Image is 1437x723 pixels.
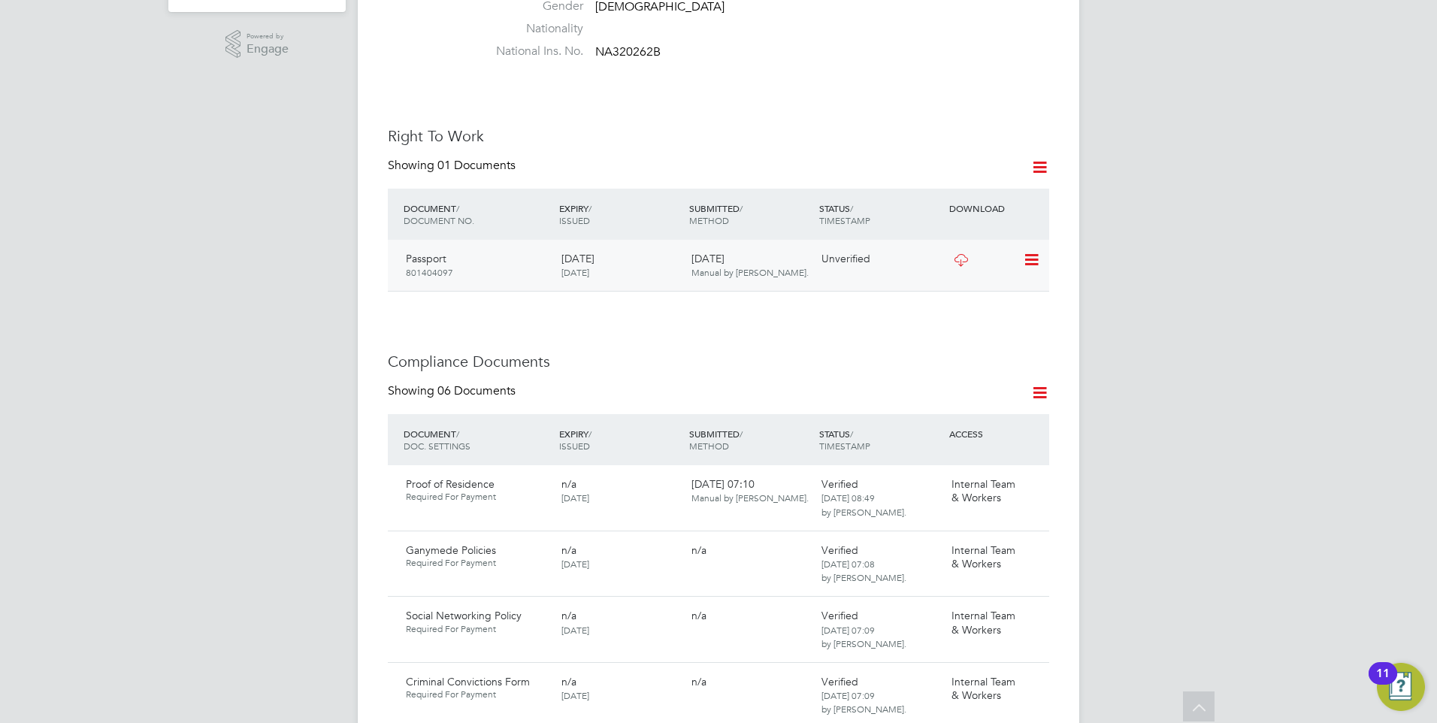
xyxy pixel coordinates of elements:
[815,195,945,234] div: STATUS
[437,158,516,173] span: 01 Documents
[691,675,706,688] span: n/a
[406,477,495,491] span: Proof of Residence
[561,477,576,491] span: n/a
[406,266,453,278] span: 801404097
[437,383,516,398] span: 06 Documents
[561,624,589,636] span: [DATE]
[456,428,459,440] span: /
[951,609,1015,636] span: Internal Team & Workers
[819,440,870,452] span: TIMESTAMP
[225,30,289,59] a: Powered byEngage
[691,266,809,278] span: Manual by [PERSON_NAME].
[1376,673,1390,693] div: 11
[406,557,549,569] span: Required For Payment
[821,689,906,715] span: [DATE] 07:09 by [PERSON_NAME].
[691,492,809,504] span: Manual by [PERSON_NAME].
[951,477,1015,504] span: Internal Team & Workers
[561,266,589,278] span: [DATE]
[406,623,549,635] span: Required For Payment
[559,214,590,226] span: ISSUED
[821,492,906,517] span: [DATE] 08:49 by [PERSON_NAME].
[478,44,583,59] label: National Ins. No.
[691,477,809,504] span: [DATE] 07:10
[1377,663,1425,711] button: Open Resource Center, 11 new notifications
[400,195,555,234] div: DOCUMENT
[691,609,706,622] span: n/a
[945,420,1049,447] div: ACCESS
[388,383,519,399] div: Showing
[247,43,289,56] span: Engage
[595,44,661,59] span: NA320262B
[821,252,870,265] span: Unverified
[388,126,1049,146] h3: Right To Work
[685,420,815,459] div: SUBMITTED
[561,689,589,701] span: [DATE]
[559,440,590,452] span: ISSUED
[388,158,519,174] div: Showing
[561,492,589,504] span: [DATE]
[821,609,858,622] span: Verified
[555,195,685,234] div: EXPIRY
[689,440,729,452] span: METHOD
[561,609,576,622] span: n/a
[406,688,549,700] span: Required For Payment
[588,202,591,214] span: /
[821,624,906,649] span: [DATE] 07:09 by [PERSON_NAME].
[400,420,555,459] div: DOCUMENT
[406,675,530,688] span: Criminal Convictions Form
[478,21,583,37] label: Nationality
[406,543,496,557] span: Ganymede Policies
[815,420,945,459] div: STATUS
[456,202,459,214] span: /
[400,246,555,285] div: Passport
[740,428,743,440] span: /
[691,543,706,557] span: n/a
[821,477,858,491] span: Verified
[404,440,470,452] span: DOC. SETTINGS
[821,558,906,583] span: [DATE] 07:08 by [PERSON_NAME].
[951,543,1015,570] span: Internal Team & Workers
[561,558,589,570] span: [DATE]
[685,195,815,234] div: SUBMITTED
[388,352,1049,371] h3: Compliance Documents
[247,30,289,43] span: Powered by
[945,195,1049,222] div: DOWNLOAD
[740,202,743,214] span: /
[821,543,858,557] span: Verified
[689,214,729,226] span: METHOD
[406,491,549,503] span: Required For Payment
[588,428,591,440] span: /
[561,543,576,557] span: n/a
[406,609,522,622] span: Social Networking Policy
[555,246,685,285] div: [DATE]
[561,675,576,688] span: n/a
[850,202,853,214] span: /
[404,214,474,226] span: DOCUMENT NO.
[819,214,870,226] span: TIMESTAMP
[821,675,858,688] span: Verified
[555,420,685,459] div: EXPIRY
[951,675,1015,702] span: Internal Team & Workers
[685,246,815,285] div: [DATE]
[850,428,853,440] span: /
